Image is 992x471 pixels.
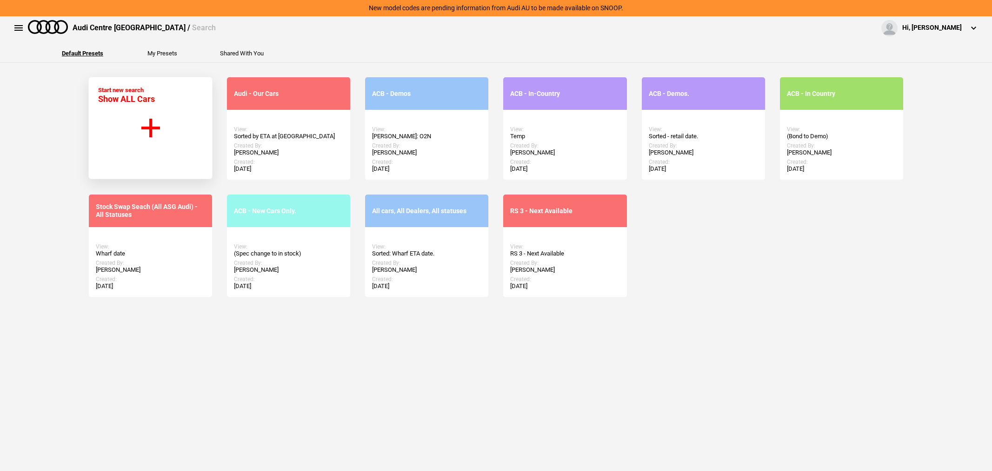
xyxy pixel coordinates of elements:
div: [DATE] [372,165,481,173]
div: Created: [510,276,619,283]
div: [DATE] [96,283,205,290]
div: ACB - In-Country [510,90,619,98]
div: Created: [96,276,205,283]
div: [PERSON_NAME] [234,149,343,156]
img: audi.png [28,20,68,34]
div: Created By: [234,142,343,149]
div: Created By: [372,260,481,266]
div: Created By: [372,142,481,149]
div: Wharf date [96,250,205,257]
div: ACB - In Country [787,90,896,98]
div: Sorted by ETA at [GEOGRAPHIC_DATA] [234,133,343,140]
button: Shared With You [220,50,264,56]
div: Sorted: Wharf ETA date. [372,250,481,257]
div: Created: [510,159,619,165]
div: Created By: [96,260,205,266]
div: [DATE] [510,165,619,173]
div: [PERSON_NAME] [234,266,343,274]
div: Created: [234,276,343,283]
button: My Presets [147,50,177,56]
div: [DATE] [234,283,343,290]
div: Stock Swap Seach (All ASG Audi) - All Statuses [96,203,205,219]
div: Created By: [649,142,758,149]
span: Search [192,23,216,32]
div: ACB - Demos. [649,90,758,98]
div: Audi - Our Cars [234,90,343,98]
div: [DATE] [372,283,481,290]
div: [PERSON_NAME] [510,266,619,274]
div: ACB - Demos [372,90,481,98]
div: [PERSON_NAME] [787,149,896,156]
div: [PERSON_NAME] [649,149,758,156]
div: View: [234,126,343,133]
div: Created: [372,276,481,283]
div: Created By: [510,260,619,266]
div: [PERSON_NAME] [510,149,619,156]
div: Created By: [510,142,619,149]
div: Start new search [98,87,155,104]
div: [DATE] [649,165,758,173]
div: Created: [649,159,758,165]
div: Created By: [787,142,896,149]
button: Start new search Show ALL Cars [88,77,213,179]
div: View: [649,126,758,133]
div: [DATE] [510,283,619,290]
div: Created By: [234,260,343,266]
div: Sorted - retail date. [649,133,758,140]
div: (Bond to Demo) [787,133,896,140]
div: Hi, [PERSON_NAME] [902,23,962,33]
div: RS 3 - Next Available [510,207,619,215]
div: View: [372,243,481,250]
div: Created: [787,159,896,165]
div: Audi Centre [GEOGRAPHIC_DATA] / [73,23,216,33]
div: Created: [234,159,343,165]
div: (Spec change to in stock) [234,250,343,257]
div: All cars, All Dealers, All statuses [372,207,481,215]
div: [PERSON_NAME] [372,266,481,274]
div: [PERSON_NAME] [96,266,205,274]
div: [DATE] [787,165,896,173]
div: Temp [510,133,619,140]
div: [PERSON_NAME] [372,149,481,156]
button: Default Presets [62,50,103,56]
div: Created: [372,159,481,165]
span: Show ALL Cars [98,94,155,104]
div: View: [372,126,481,133]
div: RS 3 - Next Available [510,250,619,257]
div: View: [510,243,619,250]
div: View: [234,243,343,250]
div: ACB - New Cars Only. [234,207,343,215]
div: View: [96,243,205,250]
div: [DATE] [234,165,343,173]
div: [PERSON_NAME]: O2N [372,133,481,140]
div: View: [787,126,896,133]
div: View: [510,126,619,133]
